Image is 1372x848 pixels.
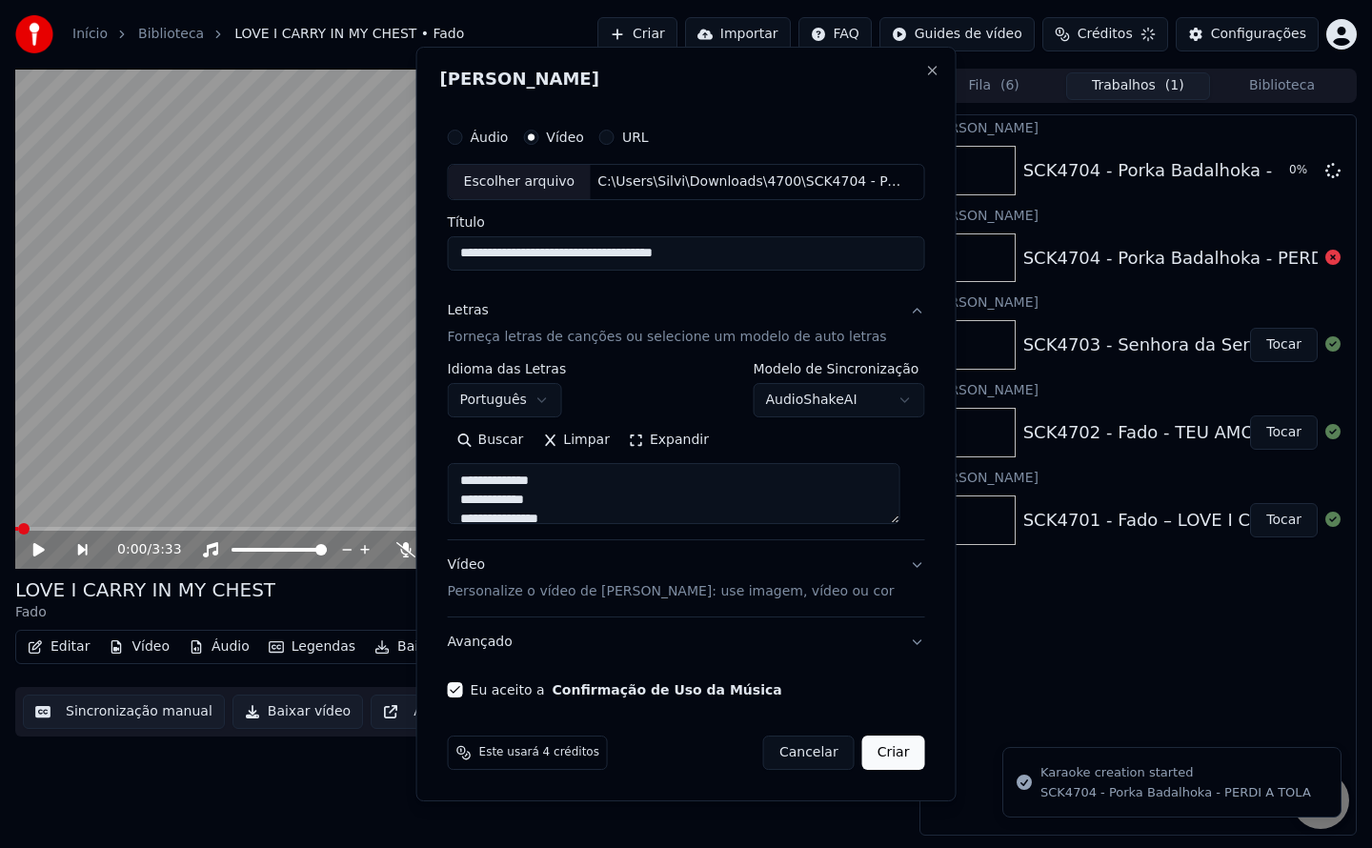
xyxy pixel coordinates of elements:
p: Personalize o vídeo de [PERSON_NAME]: use imagem, vídeo ou cor [448,582,895,601]
button: Criar [862,736,925,770]
div: C:\Users\Silvi\Downloads\4700\SCK4704 - Porka Badalhoka - PERDI A TOLA.mp4 [590,172,914,192]
label: Áudio [471,131,509,144]
button: Limpar [533,425,619,455]
div: LetrasForneça letras de canções ou selecione um modelo de auto letras [448,362,925,539]
span: Este usará 4 créditos [479,745,599,760]
label: Eu aceito a [471,683,782,697]
label: Título [448,215,925,229]
button: Cancelar [763,736,855,770]
button: Buscar [448,425,534,455]
h2: [PERSON_NAME] [440,71,933,88]
button: Avançado [448,617,925,667]
label: Idioma das Letras [448,362,567,375]
button: Expandir [619,425,718,455]
label: Vídeo [546,131,584,144]
div: Vídeo [448,555,895,601]
button: VídeoPersonalize o vídeo de [PERSON_NAME]: use imagem, vídeo ou cor [448,540,925,616]
label: URL [622,131,649,144]
button: LetrasForneça letras de canções ou selecione um modelo de auto letras [448,286,925,362]
div: Escolher arquivo [449,165,591,199]
div: Letras [448,301,489,320]
label: Modelo de Sincronização [753,362,924,375]
button: Eu aceito a [553,683,782,697]
p: Forneça letras de canções ou selecione um modelo de auto letras [448,328,887,347]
